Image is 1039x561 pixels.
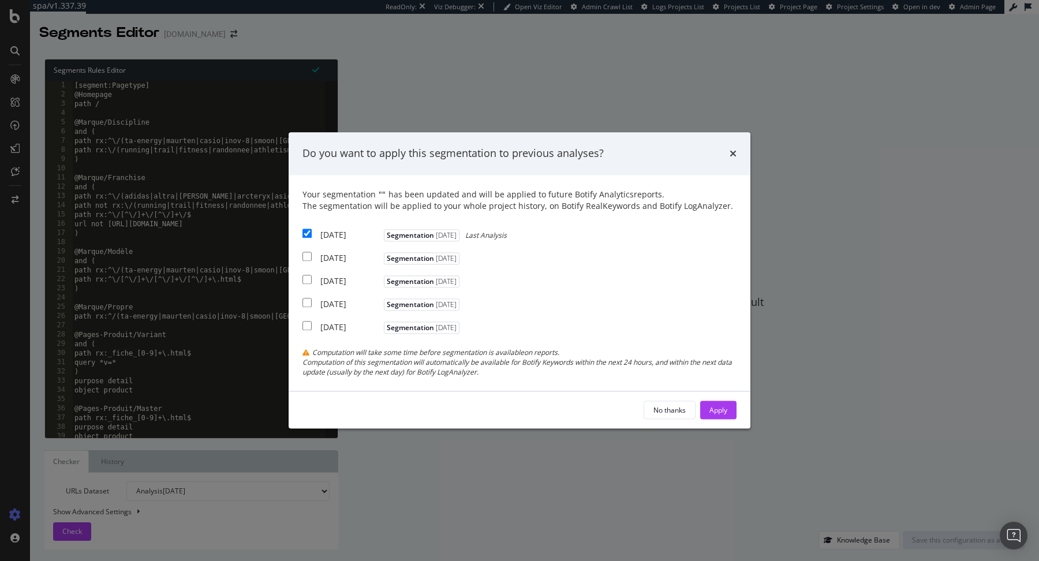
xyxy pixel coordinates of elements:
div: Open Intercom Messenger [1000,522,1027,549]
span: " " [379,189,386,200]
div: [DATE] [320,321,381,333]
span: [DATE] [434,323,457,332]
span: [DATE] [434,230,457,240]
span: [DATE] [434,276,457,286]
div: [DATE] [320,275,381,287]
div: [DATE] [320,298,381,310]
div: Do you want to apply this segmentation to previous analyses? [302,146,604,161]
div: Your segmentation has been updated and will be applied to future Botify Analytics reports. [302,189,737,212]
span: Segmentation [384,298,459,311]
span: Segmentation [384,275,459,287]
div: [DATE] [320,252,381,264]
div: The segmentation will be applied to your whole project history, on Botify RealKeywords and Botify... [302,200,737,212]
span: Segmentation [384,229,459,241]
span: [DATE] [434,300,457,309]
button: Apply [700,401,737,420]
div: times [730,146,737,161]
div: No thanks [653,405,686,415]
span: Computation will take some time before segmentation is available on reports. [312,347,559,357]
span: Segmentation [384,321,459,334]
div: [DATE] [320,229,381,241]
div: Computation of this segmentation will automatically be available for Botify Keywords within the n... [302,357,737,377]
span: [DATE] [434,253,457,263]
span: Segmentation [384,252,459,264]
span: Last Analysis [465,230,507,240]
div: Apply [709,405,727,415]
button: No thanks [644,401,696,420]
div: modal [289,132,750,428]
